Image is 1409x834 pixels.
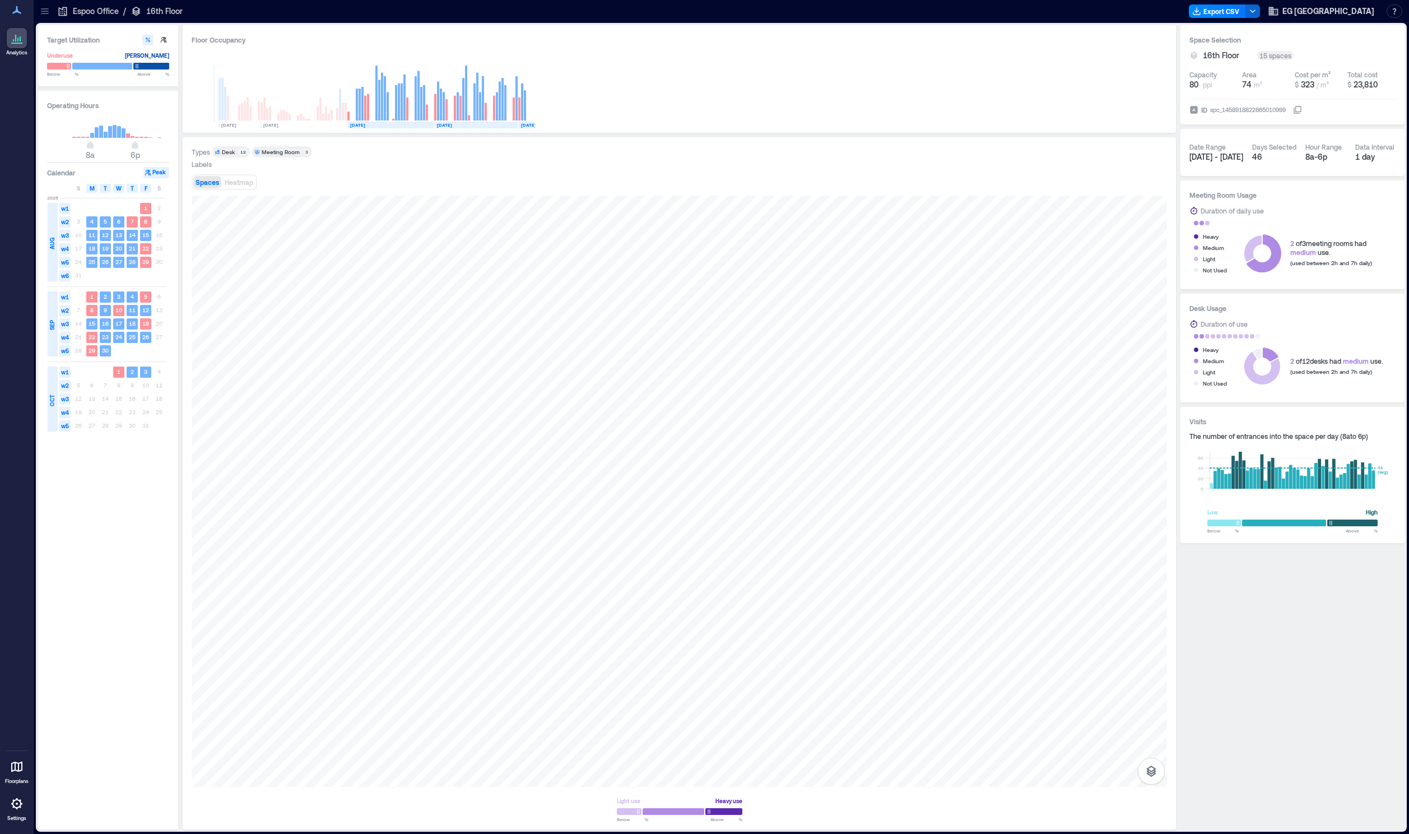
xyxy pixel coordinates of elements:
span: Above % [1346,527,1378,534]
span: Above % [137,71,169,77]
span: w1 [59,291,71,303]
text: 4 [90,218,94,225]
span: w2 [59,380,71,391]
span: M [90,184,95,193]
text: 21 [129,245,136,252]
tspan: 20 [1198,476,1203,481]
text: 18 [129,320,136,327]
p: Settings [7,815,26,822]
text: 11 [129,307,136,313]
button: 80 ppl [1189,79,1238,90]
button: $ 323 / m² [1295,79,1343,90]
text: 29 [89,347,95,354]
span: w5 [59,420,71,432]
span: Below % [617,816,648,823]
text: 24 [115,333,122,340]
div: Light use [617,795,640,807]
span: ID [1201,104,1207,115]
span: w2 [59,216,71,228]
span: 323 [1301,80,1314,89]
div: [PERSON_NAME] [125,50,169,61]
div: Medium [1203,242,1224,253]
span: T [104,184,107,193]
span: F [145,184,147,193]
text: 25 [89,258,95,265]
span: (used between 2h and 7h daily) [1290,260,1372,266]
div: of 3 meeting rooms had use. [1290,239,1372,257]
div: Capacity [1189,70,1217,79]
span: [DATE] - [DATE] [1189,152,1243,161]
span: 6p [131,150,140,160]
text: 12 [102,231,109,238]
span: w6 [59,270,71,281]
text: 4 [131,293,134,300]
text: 15 [142,231,149,238]
span: w4 [59,243,71,254]
div: Floor Occupancy [192,34,1167,45]
div: Not Used [1203,265,1227,276]
text: 16 [102,320,109,327]
span: Spaces [196,178,219,186]
text: 29 [142,258,149,265]
div: Heavy [1203,344,1219,355]
div: 8a - 6p [1305,151,1346,163]
div: spc_1458918822865010999 [1209,104,1287,115]
text: 15 [89,320,95,327]
span: w3 [59,230,71,241]
button: Export CSV [1189,4,1246,18]
h3: Calendar [47,167,76,178]
span: w2 [59,305,71,316]
text: 22 [142,245,149,252]
div: Date Range [1189,142,1226,151]
text: 3 [117,293,120,300]
span: AUG [48,238,57,249]
div: Not Used [1203,378,1227,389]
text: 23 [102,333,109,340]
span: w1 [59,203,71,214]
span: T [131,184,134,193]
span: $ [1295,81,1299,89]
span: ppl [1203,80,1212,89]
text: 17 [115,320,122,327]
span: S [77,184,80,193]
span: w4 [59,407,71,418]
span: Above % [710,816,742,823]
span: w1 [59,367,71,378]
text: 8 [90,307,94,313]
text: 1 [90,293,94,300]
text: 19 [142,320,149,327]
text: [DATE] [221,122,236,128]
p: Espoo Office [73,6,119,17]
div: Cost per m² [1295,70,1331,79]
div: of 12 desks had use. [1290,356,1383,365]
text: 28 [129,258,136,265]
text: 18 [89,245,95,252]
div: Low [1207,507,1218,518]
span: W [116,184,122,193]
div: Types [192,147,210,156]
span: 16th Floor [1203,50,1239,61]
div: Duration of use [1201,318,1248,330]
text: 7 [131,218,134,225]
span: 2 [1290,239,1294,247]
text: 2 [104,293,107,300]
button: Spaces [193,176,221,188]
button: EG [GEOGRAPHIC_DATA] [1264,2,1378,20]
span: S [157,184,161,193]
div: Total cost [1347,70,1378,79]
tspan: 60 [1198,455,1203,461]
span: 8a [86,150,95,160]
text: 27 [115,258,122,265]
p: 16th Floor [146,6,183,17]
span: w5 [59,257,71,268]
p: Floorplans [5,778,29,785]
div: Meeting Room [262,148,300,156]
div: High [1366,507,1378,518]
text: 12 [142,307,149,313]
div: 3 [303,149,310,155]
text: 10 [115,307,122,313]
span: EG [GEOGRAPHIC_DATA] [1282,6,1374,17]
span: m² [1254,81,1262,89]
a: Analytics [3,25,31,59]
h3: Meeting Room Usage [1189,189,1396,201]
